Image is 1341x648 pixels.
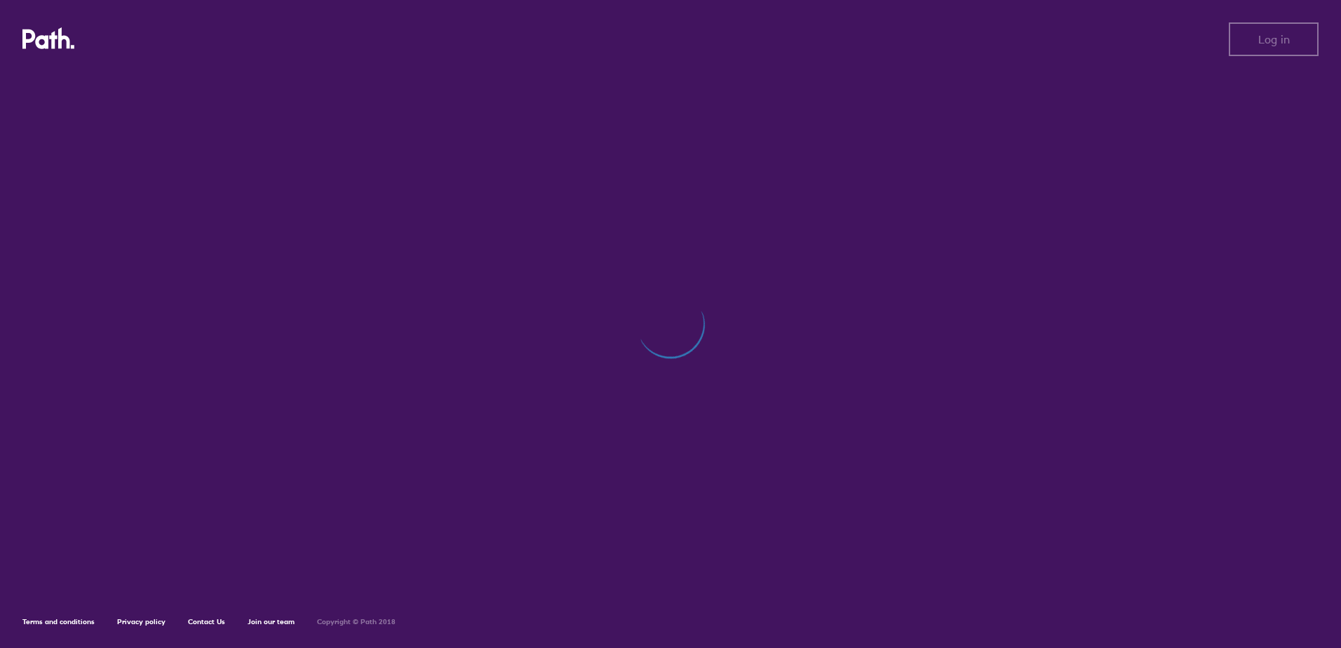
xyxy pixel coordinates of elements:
[1258,33,1290,46] span: Log in
[22,617,95,626] a: Terms and conditions
[188,617,225,626] a: Contact Us
[1229,22,1319,56] button: Log in
[317,618,396,626] h6: Copyright © Path 2018
[117,617,166,626] a: Privacy policy
[248,617,295,626] a: Join our team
